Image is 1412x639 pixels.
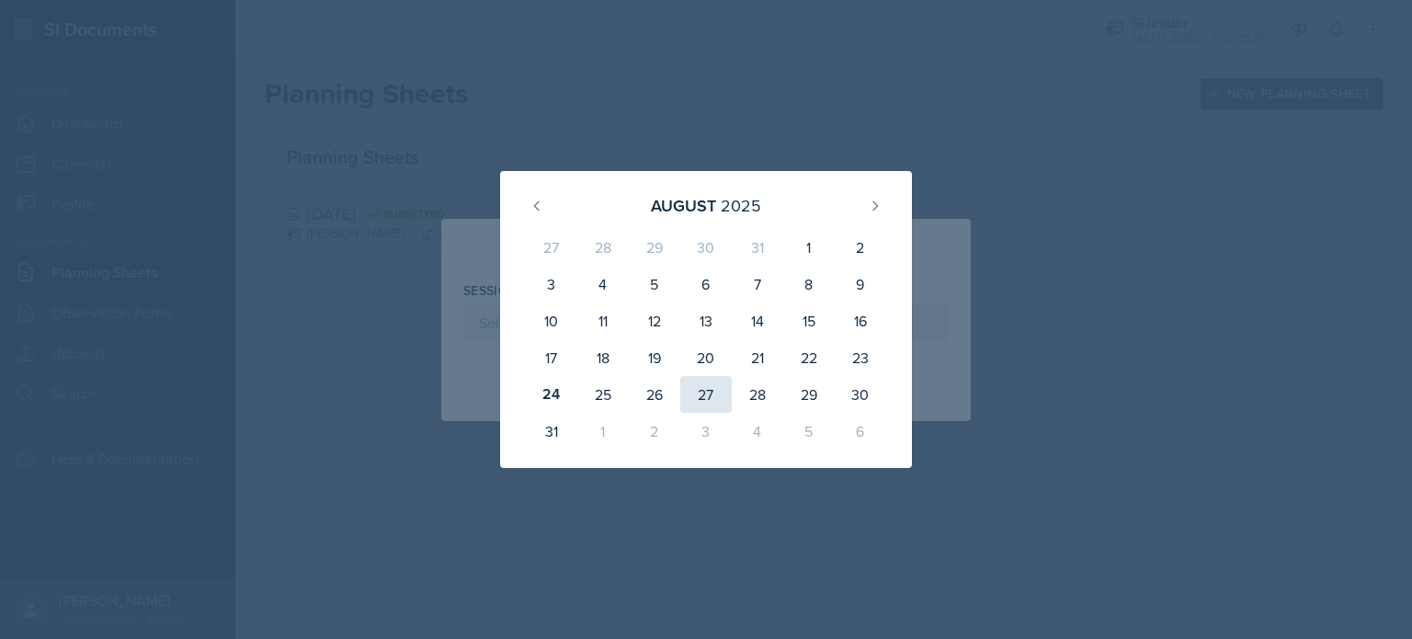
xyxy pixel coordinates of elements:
[577,339,629,376] div: 18
[783,266,835,302] div: 8
[526,266,577,302] div: 3
[732,413,783,450] div: 4
[835,376,886,413] div: 30
[629,266,680,302] div: 5
[577,302,629,339] div: 11
[835,229,886,266] div: 2
[835,266,886,302] div: 9
[526,376,577,413] div: 24
[629,413,680,450] div: 2
[732,339,783,376] div: 21
[526,229,577,266] div: 27
[680,266,732,302] div: 6
[783,339,835,376] div: 22
[577,413,629,450] div: 1
[732,302,783,339] div: 14
[721,193,761,218] div: 2025
[577,266,629,302] div: 4
[577,376,629,413] div: 25
[526,339,577,376] div: 17
[577,229,629,266] div: 28
[783,229,835,266] div: 1
[680,229,732,266] div: 30
[732,376,783,413] div: 28
[680,413,732,450] div: 3
[680,339,732,376] div: 20
[680,302,732,339] div: 13
[732,229,783,266] div: 31
[526,413,577,450] div: 31
[629,376,680,413] div: 26
[835,339,886,376] div: 23
[651,193,716,218] div: August
[835,302,886,339] div: 16
[732,266,783,302] div: 7
[835,413,886,450] div: 6
[783,413,835,450] div: 5
[783,302,835,339] div: 15
[629,302,680,339] div: 12
[526,302,577,339] div: 10
[629,339,680,376] div: 19
[783,376,835,413] div: 29
[680,376,732,413] div: 27
[629,229,680,266] div: 29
